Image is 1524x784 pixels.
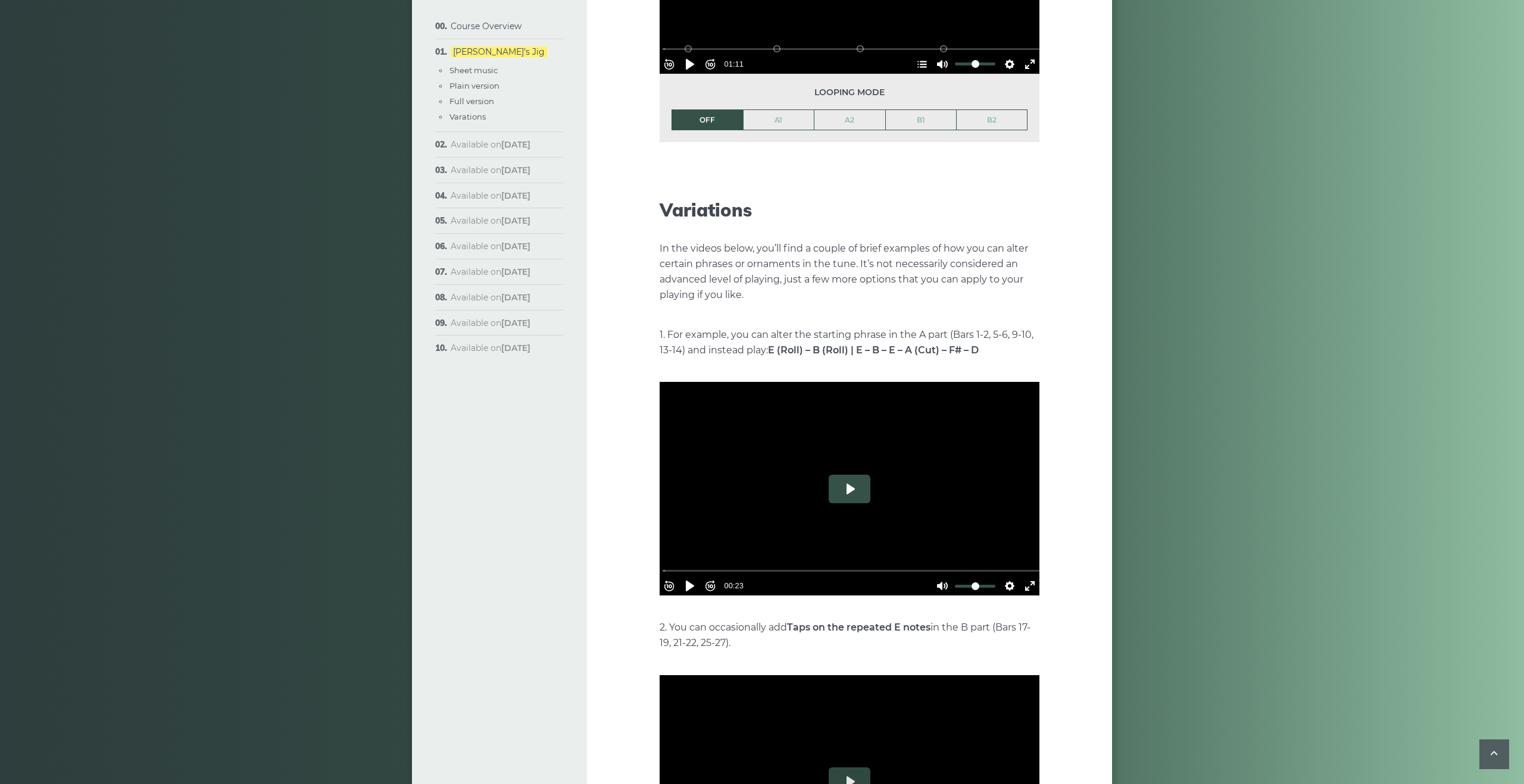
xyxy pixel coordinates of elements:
[451,215,530,226] span: Available on
[451,21,521,32] a: Course Overview
[501,190,530,201] strong: [DATE]
[449,65,498,75] a: Sheet music
[768,344,979,356] strong: E (Roll) – B (Roll) | E – B – E – A (Cut) – F# – D
[501,292,530,303] strong: [DATE]
[449,96,494,106] a: Full version
[451,318,530,328] span: Available on
[449,112,486,121] a: Varations
[957,110,1027,130] a: B2
[501,343,530,353] strong: [DATE]
[672,86,1028,99] span: Looping mode
[660,620,1039,651] p: 2. You can occasionally add in the B part (Bars 17-19, 21-22, 25-27).
[451,241,530,252] span: Available on
[501,215,530,226] strong: [DATE]
[660,199,1039,221] h2: Variations
[451,165,530,175] span: Available on
[451,139,530,150] span: Available on
[660,327,1039,358] p: 1. For example, you can alter the starting phrase in the A part (Bars 1-2, 5-6, 9-10, 13-14) and ...
[451,266,530,277] span: Available on
[501,165,530,175] strong: [DATE]
[814,110,885,130] a: A2
[501,139,530,150] strong: [DATE]
[451,292,530,303] span: Available on
[744,110,814,130] a: A1
[886,110,957,130] a: B1
[501,241,530,252] strong: [DATE]
[660,241,1039,303] p: In the videos below, you’ll find a couple of brief examples of how you can alter certain phrases ...
[449,81,499,90] a: Plain version
[501,318,530,328] strong: [DATE]
[787,622,930,633] strong: Taps on the repeated E notes
[451,190,530,201] span: Available on
[451,46,547,57] a: [PERSON_NAME]’s Jig
[451,343,530,353] span: Available on
[501,266,530,277] strong: [DATE]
